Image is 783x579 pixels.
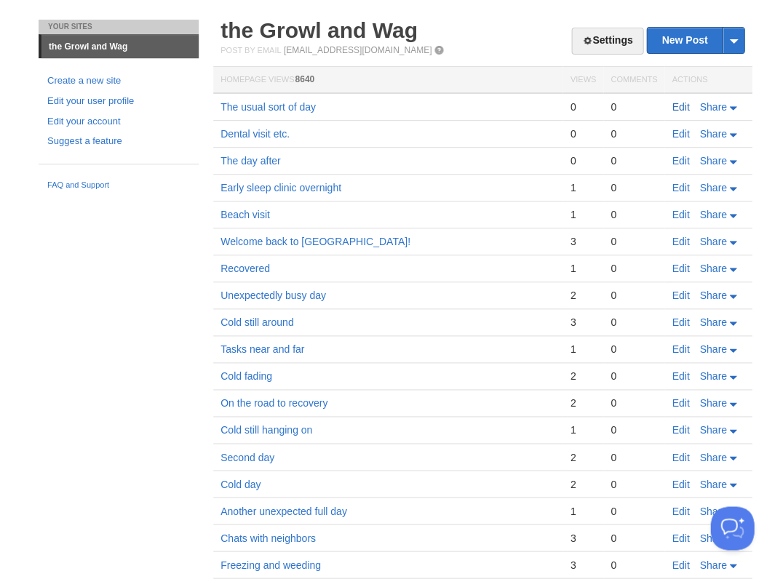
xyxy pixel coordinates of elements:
[220,236,410,247] a: Welcome back to [GEOGRAPHIC_DATA]!
[699,451,726,463] span: Share
[611,477,657,490] div: 0
[699,289,726,301] span: Share
[699,263,726,274] span: Share
[220,263,270,274] a: Recovered
[672,370,689,382] a: Edit
[672,101,689,113] a: Edit
[699,397,726,409] span: Share
[699,182,726,193] span: Share
[570,423,595,436] div: 1
[672,316,689,328] a: Edit
[611,396,657,410] div: 0
[220,18,418,42] a: the Growl and Wag
[672,505,689,516] a: Edit
[570,100,595,113] div: 0
[611,504,657,517] div: 0
[699,236,726,247] span: Share
[699,478,726,490] span: Share
[570,396,595,410] div: 2
[570,477,595,490] div: 2
[611,208,657,221] div: 0
[220,128,290,140] a: Dental visit etc.
[220,46,281,55] span: Post by Email
[672,343,689,355] a: Edit
[47,114,190,129] a: Edit your account
[699,505,726,516] span: Share
[699,101,726,113] span: Share
[570,181,595,194] div: 1
[570,504,595,517] div: 1
[672,289,689,301] a: Edit
[220,316,293,328] a: Cold still around
[570,450,595,463] div: 2
[220,451,274,463] a: Second day
[570,316,595,329] div: 3
[672,182,689,193] a: Edit
[699,343,726,355] span: Share
[570,531,595,544] div: 3
[611,558,657,571] div: 0
[699,155,726,167] span: Share
[611,370,657,383] div: 0
[563,67,603,94] th: Views
[672,559,689,570] a: Edit
[220,397,327,409] a: On the road to recovery
[47,179,190,192] a: FAQ and Support
[571,28,643,55] a: Settings
[611,450,657,463] div: 0
[570,370,595,383] div: 2
[220,370,272,382] a: Cold fading
[611,154,657,167] div: 0
[672,532,689,543] a: Edit
[213,67,563,94] th: Homepage Views
[220,155,281,167] a: The day after
[647,28,744,53] a: New Post
[611,289,657,302] div: 0
[570,235,595,248] div: 3
[699,532,726,543] span: Share
[699,128,726,140] span: Share
[220,532,316,543] a: Chats with neighbors
[672,424,689,436] a: Edit
[699,370,726,382] span: Share
[699,209,726,220] span: Share
[570,262,595,275] div: 1
[570,343,595,356] div: 1
[611,531,657,544] div: 0
[570,208,595,221] div: 1
[611,262,657,275] div: 0
[39,20,199,34] li: Your Sites
[220,209,270,220] a: Beach visit
[611,235,657,248] div: 0
[672,155,689,167] a: Edit
[295,74,314,84] span: 8640
[570,154,595,167] div: 0
[611,100,657,113] div: 0
[672,478,689,490] a: Edit
[220,559,321,570] a: Freezing and weeding
[710,506,754,550] iframe: Help Scout Beacon - Open
[672,128,689,140] a: Edit
[220,289,326,301] a: Unexpectedly busy day
[664,67,752,94] th: Actions
[672,451,689,463] a: Edit
[672,263,689,274] a: Edit
[220,424,312,436] a: Cold still hanging on
[672,209,689,220] a: Edit
[699,424,726,436] span: Share
[41,35,199,58] a: the Growl and Wag
[220,343,304,355] a: Tasks near and far
[220,182,341,193] a: Early sleep clinic overnight
[220,478,261,490] a: Cold day
[611,343,657,356] div: 0
[220,505,347,516] a: Another unexpected full day
[47,73,190,89] a: Create a new site
[284,45,432,55] a: [EMAIL_ADDRESS][DOMAIN_NAME]
[570,289,595,302] div: 2
[699,559,726,570] span: Share
[47,94,190,109] a: Edit your user profile
[672,397,689,409] a: Edit
[220,101,316,113] a: The usual sort of day
[672,236,689,247] a: Edit
[611,423,657,436] div: 0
